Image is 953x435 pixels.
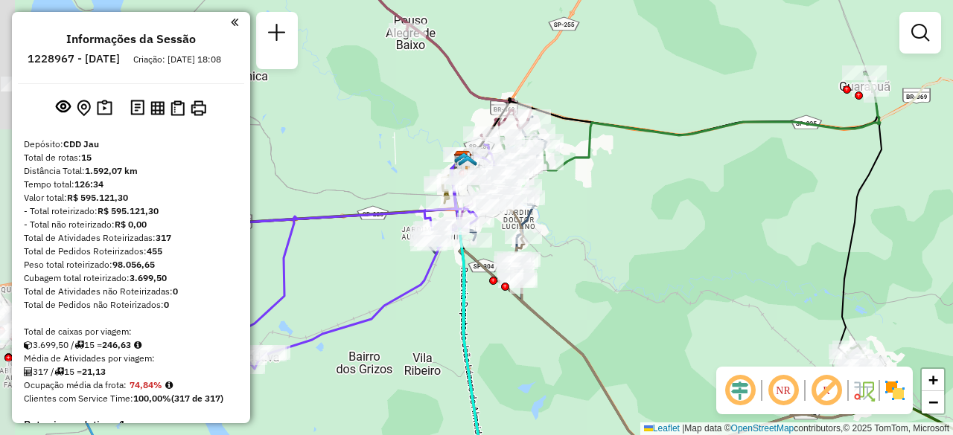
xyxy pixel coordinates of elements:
a: Zoom in [922,369,944,391]
img: CDD Jau [453,150,473,170]
button: Centralizar mapa no depósito ou ponto de apoio [74,97,94,120]
i: Meta Caixas/viagem: 230,30 Diferença: 16,33 [134,341,141,349]
button: Visualizar Romaneio [168,97,188,119]
button: Visualizar relatório de Roteirização [147,97,168,117]
i: Total de rotas [54,367,64,376]
div: Valor total: [24,191,238,204]
div: Média de Atividades por viagem: [24,352,238,365]
strong: R$ 0,00 [115,219,147,230]
div: - Total roteirizado: [24,204,238,218]
div: Cubagem total roteirizado: [24,271,238,285]
div: Total de Atividades não Roteirizadas: [24,285,238,298]
img: Fluxo de ruas [852,378,876,402]
div: Criação: [DATE] 18:08 [127,53,227,66]
i: Cubagem total roteirizado [24,341,33,349]
span: Ocultar deslocamento [722,373,758,408]
button: Logs desbloquear sessão [127,97,147,120]
img: 640 UDC Light WCL Villa Carvalho [458,155,477,174]
div: 3.699,50 / 15 = [24,338,238,352]
span: Clientes com Service Time: [24,393,133,404]
i: Total de Atividades [24,367,33,376]
strong: 15 [81,152,92,163]
a: Leaflet [644,423,680,434]
span: Ocupação média da frota: [24,379,127,390]
strong: 100,00% [133,393,171,404]
button: Exibir sessão original [53,96,74,120]
a: Clique aqui para minimizar o painel [231,13,238,30]
a: Zoom out [922,391,944,413]
strong: R$ 595.121,30 [98,205,159,216]
div: Depósito: [24,138,238,151]
div: Total de Atividades Roteirizadas: [24,231,238,245]
strong: 98.056,65 [112,259,155,270]
strong: CDD Jau [63,138,99,149]
div: Total de caixas por viagem: [24,325,238,338]
a: Exibir filtros [905,18,935,48]
div: Total de Pedidos Roteirizados: [24,245,238,258]
button: Imprimir Rotas [188,97,209,119]
strong: 74,84% [130,379,162,390]
img: Exibir/Ocultar setores [883,378,907,402]
strong: 0 [164,299,169,310]
div: Total de rotas: [24,151,238,164]
strong: 21,13 [82,366,106,377]
strong: (317 de 317) [171,393,223,404]
img: Ponto de Apoio Fad [454,152,474,171]
div: - Total não roteirizado: [24,218,238,231]
i: Total de rotas [74,341,84,349]
div: Tempo total: [24,178,238,191]
strong: 0 [173,286,178,297]
div: Distância Total: [24,164,238,178]
strong: 317 [156,232,171,243]
strong: 1.592,07 km [85,165,138,176]
strong: R$ 595.121,30 [67,192,128,203]
span: Ocultar NR [765,373,801,408]
div: Map data © contributors,© 2025 TomTom, Microsoft [640,422,953,435]
span: − [928,393,938,411]
em: Média calculada utilizando a maior ocupação (%Peso ou %Cubagem) de cada rota da sessão. Rotas cro... [165,381,173,390]
strong: 246,63 [102,339,131,350]
span: + [928,370,938,389]
h4: Informações da Sessão [66,32,196,46]
a: Nova sessão e pesquisa [262,18,292,51]
strong: 1 [119,418,125,431]
a: OpenStreetMap [731,423,794,434]
div: Total de Pedidos não Roteirizados: [24,298,238,312]
button: Painel de Sugestão [94,97,115,120]
div: Peso total roteirizado: [24,258,238,271]
strong: 126:34 [74,178,103,190]
span: Exibir rótulo [809,373,844,408]
h4: Rotas improdutivas: [24,419,238,431]
span: | [682,423,684,434]
div: 317 / 15 = [24,365,238,378]
h6: 1228967 - [DATE] [28,52,120,65]
strong: 455 [147,245,162,257]
strong: 3.699,50 [130,272,167,283]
